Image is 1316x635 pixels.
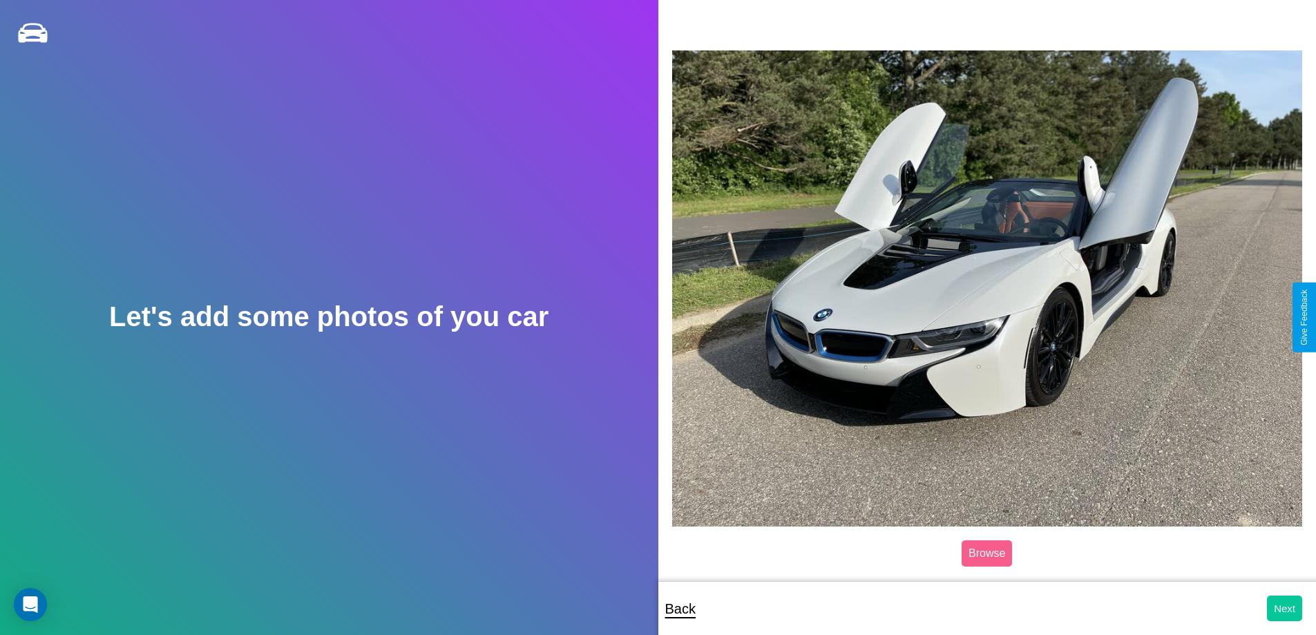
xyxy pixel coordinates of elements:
h2: Let's add some photos of you car [109,301,549,332]
div: Open Intercom Messenger [14,588,47,621]
img: posted [672,50,1303,526]
label: Browse [962,540,1012,567]
p: Back [665,596,696,621]
div: Give Feedback [1299,290,1309,345]
button: Next [1267,596,1302,621]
